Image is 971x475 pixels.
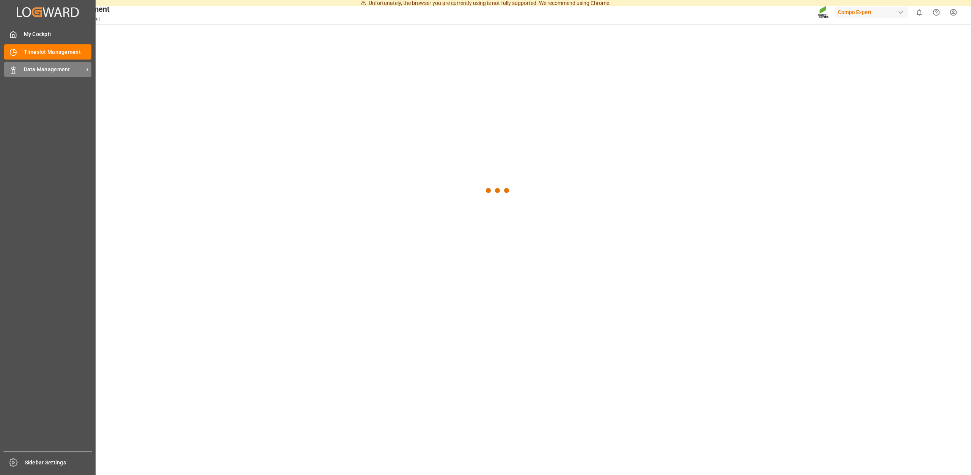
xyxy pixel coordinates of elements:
[4,44,91,59] a: Timeslot Management
[928,4,945,21] button: Help Center
[24,30,92,38] span: My Cockpit
[24,48,92,56] span: Timeslot Management
[24,66,84,74] span: Data Management
[25,459,93,467] span: Sidebar Settings
[835,5,911,19] button: Compo Expert
[911,4,928,21] button: show 0 new notifications
[835,7,908,18] div: Compo Expert
[4,27,91,42] a: My Cockpit
[817,6,830,19] img: Screenshot%202023-09-29%20at%2010.02.21.png_1712312052.png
